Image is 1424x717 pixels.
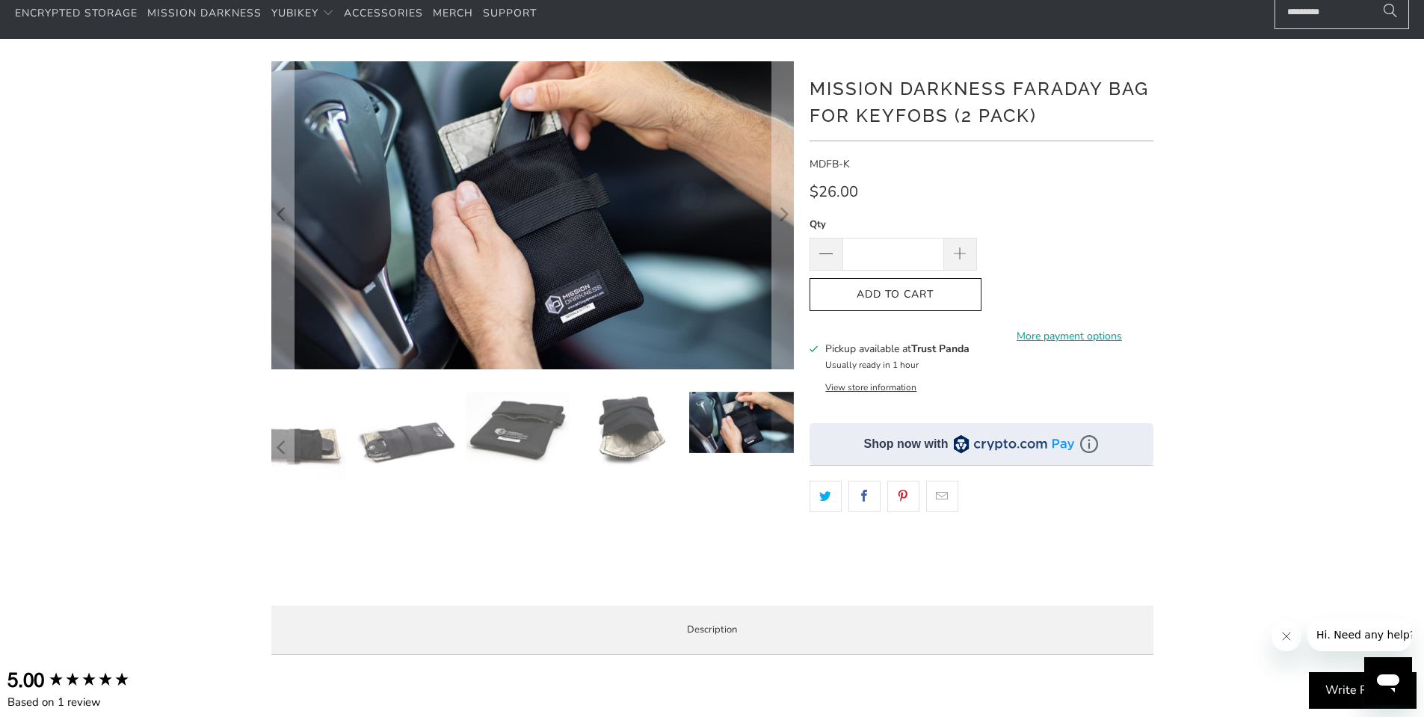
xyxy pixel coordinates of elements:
[344,6,423,20] span: Accessories
[466,392,570,464] img: Mission Darkness Faraday Bag for Keyfobs (2 pack) - Trust Panda
[1309,672,1417,710] div: Write Review
[810,216,977,233] label: Qty
[864,436,949,452] div: Shop now with
[147,6,262,20] span: Mission Darkness
[577,392,682,468] img: Mission Darkness Faraday Bag for Keyfobs (2 pack) - Trust Panda
[271,61,295,369] button: Previous
[483,6,537,20] span: Support
[810,538,1153,588] iframe: Reviews Widget
[825,341,970,357] h3: Pickup available at
[433,6,473,20] span: Merch
[887,481,919,512] a: Share this on Pinterest
[810,278,981,312] button: Add to Cart
[926,481,958,512] a: Email this to a friend
[271,606,1153,656] label: Description
[810,73,1153,129] h1: Mission Darkness Faraday Bag for Keyfobs (2 pack)
[911,342,970,356] b: Trust Panda
[810,157,850,171] span: MDFB-K
[1307,618,1412,651] iframe: Message from company
[271,392,295,504] button: Previous
[7,667,44,694] div: 5.00
[15,6,138,20] span: Encrypted Storage
[9,10,108,22] span: Hi. Need any help?
[825,359,919,371] small: Usually ready in 1 hour
[689,392,794,454] img: Mission Darkness Faraday Bag for Keyfobs (2 pack) - Trust Panda
[1364,657,1412,705] iframe: Button to launch messaging window
[825,289,966,301] span: Add to Cart
[271,61,794,369] a: Mission Darkness Faraday Bag for Keyfobs (2 pack) - Trust Panda
[1272,621,1301,651] iframe: Close message
[48,671,130,691] div: 5.00 star rating
[825,381,916,393] button: View store information
[810,182,858,202] span: $26.00
[810,481,842,512] a: Share this on Twitter
[848,481,881,512] a: Share this on Facebook
[354,392,458,496] img: Mission Darkness Faraday Bag for Keyfobs (2 pack) - Trust Panda
[7,695,164,710] div: Based on 1 review
[986,328,1153,345] a: More payment options
[771,392,795,504] button: Next
[7,667,164,694] div: Overall product rating out of 5: 5.00
[771,61,795,369] button: Next
[271,6,318,20] span: YubiKey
